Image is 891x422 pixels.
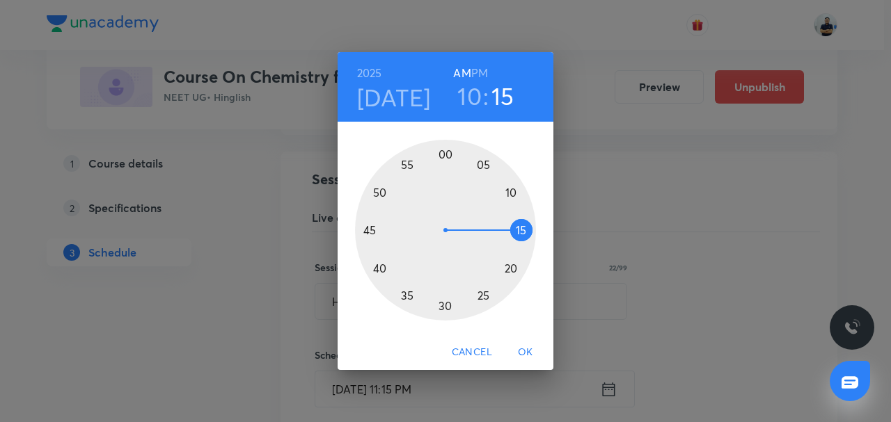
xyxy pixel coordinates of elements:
[491,81,514,111] button: 15
[503,339,548,365] button: OK
[457,81,482,111] button: 10
[483,81,489,111] h3: :
[509,343,542,361] span: OK
[446,339,498,365] button: Cancel
[357,83,431,112] button: [DATE]
[357,63,382,83] button: 2025
[452,343,492,361] span: Cancel
[453,63,471,83] button: AM
[471,63,488,83] button: PM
